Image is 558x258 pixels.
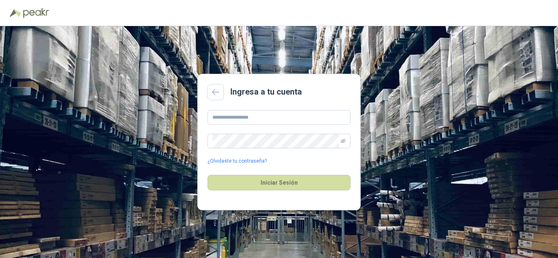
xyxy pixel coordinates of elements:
span: eye-invisible [341,139,346,143]
a: ¿Olvidaste tu contraseña? [208,157,267,165]
h2: Ingresa a tu cuenta [230,86,302,98]
img: Peakr [23,8,49,18]
button: Iniciar Sesión [208,175,350,190]
img: Logo [10,9,21,17]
